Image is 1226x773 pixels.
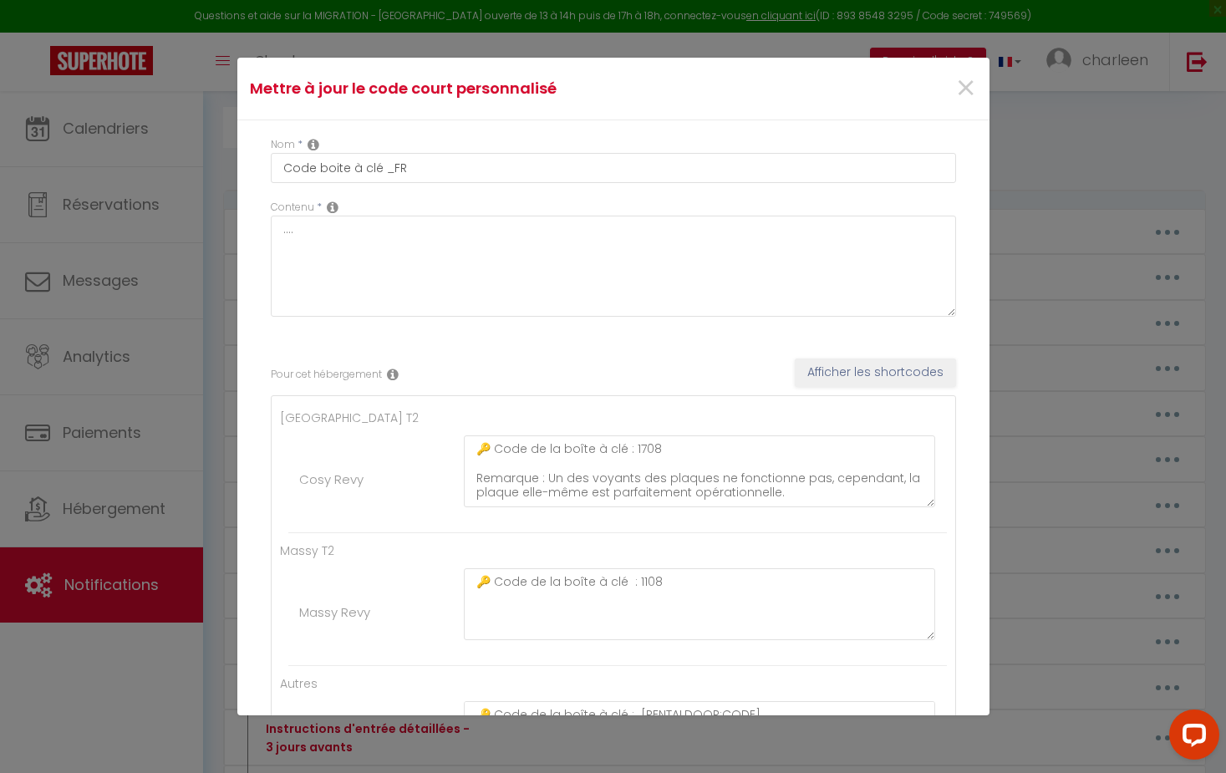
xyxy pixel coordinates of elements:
[280,542,334,560] label: Massy T2
[1156,703,1226,773] iframe: LiveChat chat widget
[299,470,364,490] label: Cosy Revy
[795,359,956,387] button: Afficher les shortcodes
[271,137,295,153] label: Nom
[955,64,976,114] span: ×
[308,138,319,151] i: Custom short code name
[327,201,338,214] i: Replacable content
[280,409,419,427] label: [GEOGRAPHIC_DATA] T2
[271,200,314,216] label: Contenu
[250,77,727,100] h4: Mettre à jour le code court personnalisé
[271,367,382,383] label: Pour cet hébergement
[387,368,399,381] i: Rental
[299,603,370,623] label: Massy Revy
[955,71,976,107] button: Close
[271,153,956,183] input: Custom code name
[280,674,318,693] label: Autres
